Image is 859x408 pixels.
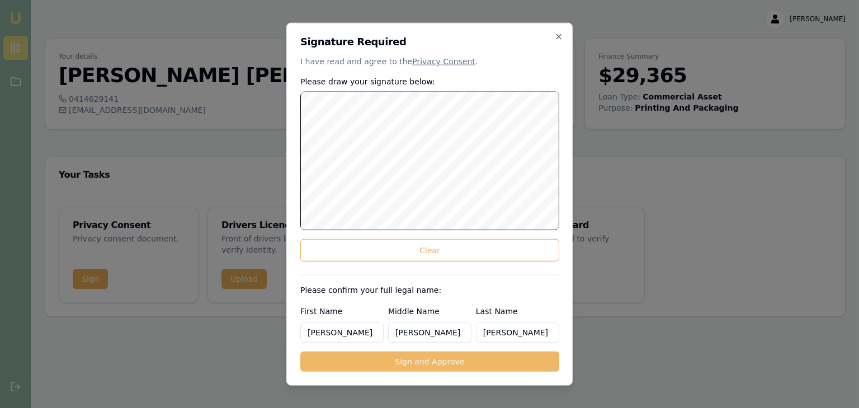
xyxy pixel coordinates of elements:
[476,306,518,315] label: Last Name
[300,284,559,295] p: Please confirm your full legal name:
[300,306,342,315] label: First Name
[300,351,559,371] button: Sign and Approve
[412,57,475,66] a: Privacy Consent
[300,56,559,67] p: I have read and agree to the .
[300,76,559,87] p: Please draw your signature below:
[300,37,559,47] h2: Signature Required
[300,239,559,261] button: Clear
[388,306,440,315] label: Middle Name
